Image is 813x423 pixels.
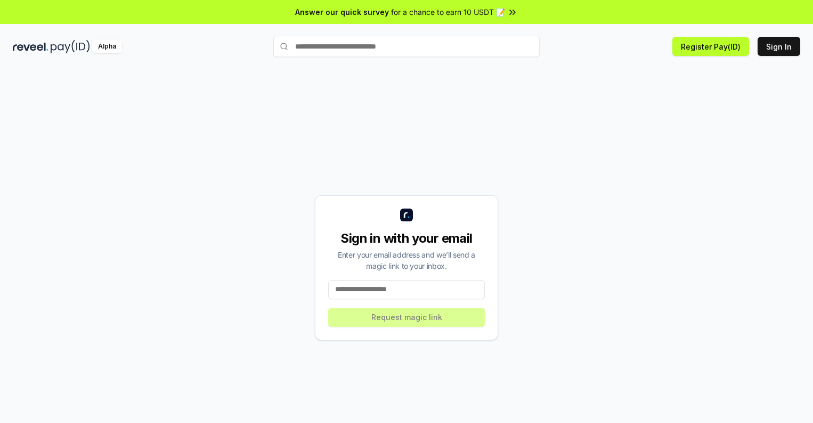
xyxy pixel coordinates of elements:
img: logo_small [400,209,413,221]
span: Answer our quick survey [295,6,389,18]
img: pay_id [51,40,90,53]
div: Enter your email address and we’ll send a magic link to your inbox. [328,249,485,272]
button: Sign In [758,37,800,56]
img: reveel_dark [13,40,48,53]
div: Sign in with your email [328,230,485,247]
span: for a chance to earn 10 USDT 📝 [391,6,505,18]
button: Register Pay(ID) [672,37,749,56]
div: Alpha [92,40,122,53]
